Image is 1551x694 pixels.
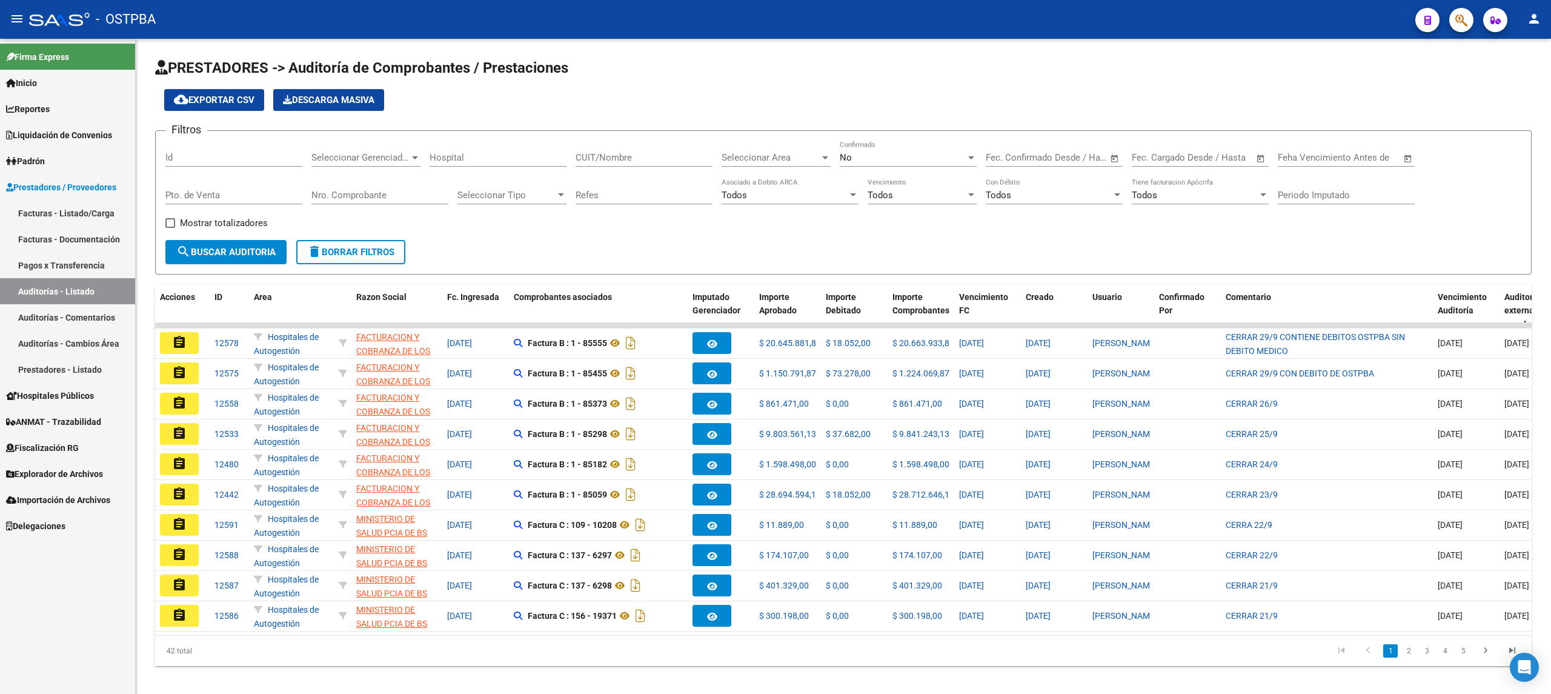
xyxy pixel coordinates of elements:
span: FACTURACION Y COBRANZA DE LOS EFECTORES PUBLICOS S.E. [356,362,430,413]
span: $ 1.150.791,87 [759,369,816,378]
span: [DATE] [1438,490,1463,499]
span: Acciones [160,292,195,302]
span: [PERSON_NAME] [1092,550,1157,560]
span: - OSTPBA [96,6,156,33]
span: Inicio [6,76,37,90]
span: $ 73.278,00 [826,369,871,378]
datatable-header-cell: Acciones [155,284,210,338]
span: CERRAR 21/9 [1226,581,1278,590]
button: Borrar Filtros [296,240,405,264]
span: CERRAR 24/9 [1226,459,1278,469]
span: Todos [722,190,747,201]
a: go to first page [1330,644,1353,658]
datatable-header-cell: Importe Aprobado [754,284,821,338]
div: - 30715497456 [356,421,437,447]
span: $ 28.712.646,13 [892,490,954,499]
span: Importación de Archivos [6,493,110,507]
li: page 4 [1436,641,1454,661]
strong: Factura C : 156 - 19371 [528,611,617,621]
span: Buscar Auditoria [176,247,276,258]
mat-icon: assignment [172,487,187,501]
i: Descargar documento [633,606,648,626]
datatable-header-cell: ID [210,284,249,338]
span: $ 401.329,00 [892,581,942,590]
span: FACTURACION Y COBRANZA DE LOS EFECTORES PUBLICOS S.E. [356,423,430,474]
span: [DATE] [1504,459,1529,469]
span: Hospitales de Autogestión [254,484,319,507]
datatable-header-cell: Area [249,284,334,338]
i: Descargar documento [623,455,639,474]
span: [DATE] [959,459,984,469]
span: $ 1.598.498,00 [759,459,816,469]
span: [PERSON_NAME] [1092,520,1157,530]
li: page 1 [1381,641,1400,661]
span: $ 174.107,00 [759,550,809,560]
span: 12442 [214,490,239,499]
span: Explorador de Archivos [6,467,103,481]
datatable-header-cell: Importe Comprobantes [888,284,954,338]
span: No [840,152,852,163]
div: - 30626983398 [356,603,437,629]
span: [DATE] [447,338,472,348]
datatable-header-cell: Usuario [1088,284,1154,338]
span: Creado [1026,292,1054,302]
a: go to previous page [1357,644,1380,658]
span: [DATE] [959,520,984,530]
span: Importe Comprobantes [892,292,949,316]
li: page 3 [1418,641,1436,661]
span: Hospitales de Autogestión [254,362,319,386]
i: Descargar documento [623,364,639,383]
div: Open Intercom Messenger [1510,653,1539,682]
span: [PERSON_NAME] [1092,369,1157,378]
button: Open calendar [1254,152,1268,165]
span: $ 861.471,00 [892,399,942,409]
span: [DATE] [1438,459,1463,469]
span: Hospitales de Autogestión [254,575,319,598]
mat-icon: menu [10,12,24,26]
span: ANMAT - Trazabilidad [6,415,101,429]
span: [DATE] [959,611,984,621]
a: go to next page [1474,644,1497,658]
span: $ 401.329,00 [759,581,809,590]
span: $ 0,00 [826,399,849,409]
a: 2 [1401,644,1416,658]
div: - 30626983398 [356,512,437,538]
mat-icon: assignment [172,456,187,471]
datatable-header-cell: Creado [1021,284,1088,338]
span: 12533 [214,429,239,439]
span: [DATE] [959,581,984,590]
span: Todos [986,190,1011,201]
span: Firma Express [6,50,69,64]
span: [DATE] [1438,369,1463,378]
span: Hospitales de Autogestión [254,544,319,568]
span: Descarga Masiva [283,95,374,105]
i: Descargar documento [628,546,643,565]
span: 12586 [214,611,239,621]
span: Fiscalización RG [6,441,79,455]
mat-icon: assignment [172,426,187,441]
span: CERRAR 23/9 [1226,490,1278,499]
span: [DATE] [1504,550,1529,560]
span: $ 174.107,00 [892,550,942,560]
span: $ 9.803.561,13 [759,429,816,439]
button: Exportar CSV [164,89,264,111]
span: $ 0,00 [826,459,849,469]
span: Razon Social [356,292,407,302]
span: Padrón [6,155,45,168]
span: CERRAR 29/9 CON DEBITO DE OSTPBA [1226,369,1374,378]
div: - 30715497456 [356,452,437,477]
strong: Factura B : 1 - 85182 [528,459,607,469]
h3: Filtros [165,121,207,138]
span: [DATE] [1504,581,1529,590]
mat-icon: assignment [172,335,187,350]
span: [DATE] [1438,429,1463,439]
span: FACTURACION Y COBRANZA DE LOS EFECTORES PUBLICOS S.E. [356,332,430,383]
span: [DATE] [1504,520,1529,530]
mat-icon: assignment [172,365,187,380]
strong: Factura C : 109 - 10208 [528,520,617,530]
span: Hospitales de Autogestión [254,393,319,416]
span: [DATE] [1438,611,1463,621]
span: $ 11.889,00 [759,520,804,530]
span: MINISTERIO DE SALUD PCIA DE BS AS [356,544,427,582]
span: [DATE] [1504,338,1529,348]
